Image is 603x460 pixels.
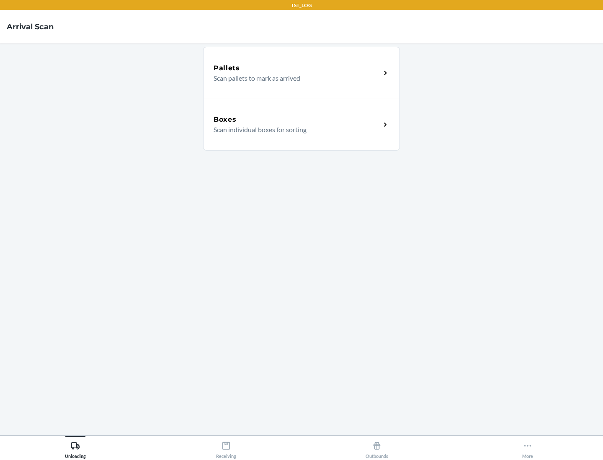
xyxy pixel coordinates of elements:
div: Receiving [216,438,236,459]
p: Scan individual boxes for sorting [214,125,374,135]
div: Outbounds [366,438,388,459]
button: Outbounds [301,436,452,459]
button: More [452,436,603,459]
div: More [522,438,533,459]
h5: Pallets [214,63,240,73]
p: TST_LOG [291,2,312,9]
h4: Arrival Scan [7,21,54,32]
a: BoxesScan individual boxes for sorting [203,99,400,151]
h5: Boxes [214,115,237,125]
button: Receiving [151,436,301,459]
div: Unloading [65,438,86,459]
p: Scan pallets to mark as arrived [214,73,374,83]
a: PalletsScan pallets to mark as arrived [203,47,400,99]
